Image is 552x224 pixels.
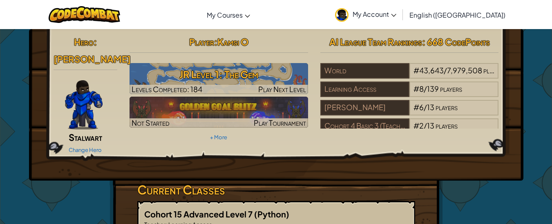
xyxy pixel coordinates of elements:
[320,71,499,80] a: World#43,643/7,979,508players
[132,118,170,127] span: Not Started
[130,97,308,128] a: Not StartedPlay Tournament
[440,84,462,93] span: players
[353,10,396,18] span: My Account
[320,63,409,79] div: World
[483,66,505,75] span: players
[419,84,424,93] span: 8
[130,97,308,128] img: Golden Goal
[424,102,427,112] span: /
[320,89,499,99] a: Learning Access#8/139players
[254,118,306,127] span: Play Tournament
[413,102,419,112] span: #
[409,11,505,19] span: English ([GEOGRAPHIC_DATA])
[130,65,308,84] h3: JR Level 1: The Gem
[207,11,243,19] span: My Courses
[49,6,120,23] img: CodeCombat logo
[189,36,214,48] span: Player
[137,181,415,199] h3: Current Classes
[320,100,409,115] div: [PERSON_NAME]
[320,126,499,136] a: Cohort 4 Basic 3 (Teacher 1-7)#2/13players
[427,102,434,112] span: 13
[130,63,308,94] a: Play Next Level
[419,102,424,112] span: 6
[214,36,217,48] span: :
[331,2,400,27] a: My Account
[203,4,254,26] a: My Courses
[413,121,419,130] span: #
[74,36,94,48] span: Hero
[405,4,510,26] a: English ([GEOGRAPHIC_DATA])
[130,63,308,94] img: JR Level 1: The Gem
[447,66,482,75] span: 7,979,508
[427,84,439,93] span: 139
[54,53,131,65] span: [PERSON_NAME]
[69,131,102,143] span: Stalwart
[444,66,447,75] span: /
[413,84,419,93] span: #
[132,84,202,94] span: Levels Completed: 184
[436,102,458,112] span: players
[258,84,306,94] span: Play Next Level
[436,121,458,130] span: players
[254,209,289,219] span: (Python)
[419,66,444,75] span: 43,643
[210,134,227,140] a: + More
[217,36,248,48] span: Kamsi O
[419,121,424,130] span: 2
[320,118,409,134] div: Cohort 4 Basic 3 (Teacher 1-7)
[413,66,419,75] span: #
[422,36,490,48] span: : 668 CodePoints
[65,80,103,129] img: Gordon-selection-pose.png
[335,8,349,22] img: avatar
[424,84,427,93] span: /
[427,121,434,130] span: 13
[320,108,499,117] a: [PERSON_NAME]#6/13players
[144,209,254,219] span: Cohort 15 Advanced Level 7
[94,36,97,48] span: :
[69,147,102,153] a: Change Hero
[329,36,422,48] span: AI League Team Rankings
[320,81,409,97] div: Learning Access
[424,121,427,130] span: /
